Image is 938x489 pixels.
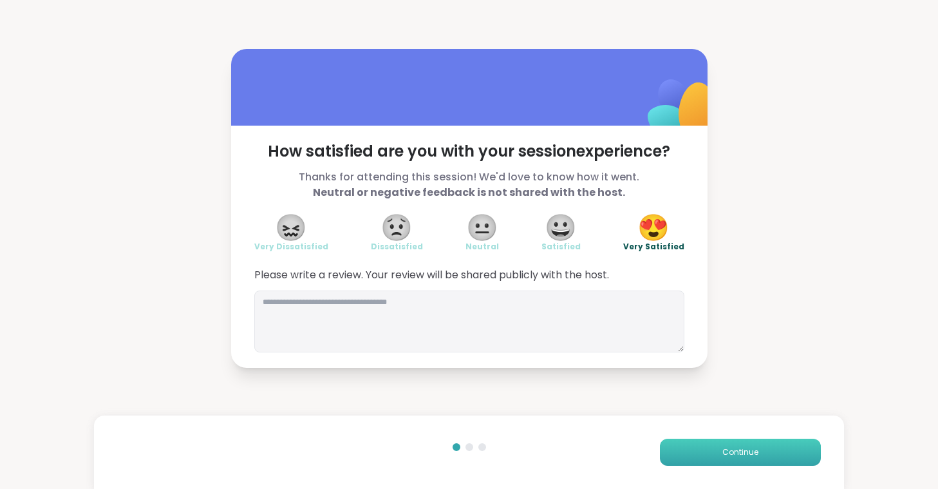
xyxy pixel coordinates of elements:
span: Very Dissatisfied [254,242,328,252]
img: ShareWell Logomark [617,46,746,174]
span: Very Satisfied [623,242,684,252]
span: Neutral [465,242,499,252]
span: 😖 [275,216,307,239]
button: Continue [660,439,821,466]
span: Thanks for attending this session! We'd love to know how it went. [254,169,684,200]
span: 😟 [380,216,413,239]
span: Continue [722,446,758,458]
span: Satisfied [541,242,581,252]
span: Please write a review. Your review will be shared publicly with the host. [254,267,684,283]
span: 😀 [545,216,577,239]
span: How satisfied are you with your session experience? [254,141,684,162]
b: Neutral or negative feedback is not shared with the host. [313,185,625,200]
span: Dissatisfied [371,242,423,252]
span: 😐 [466,216,498,239]
span: 😍 [637,216,670,239]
